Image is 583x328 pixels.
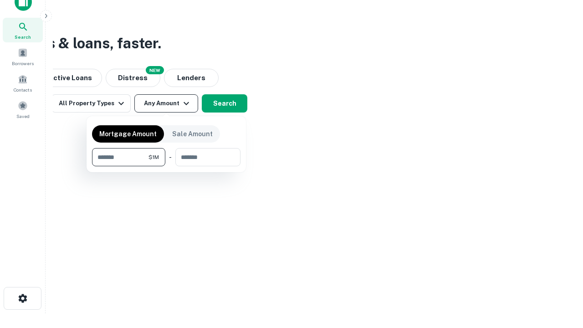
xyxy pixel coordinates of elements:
iframe: Chat Widget [537,255,583,299]
span: $1M [148,153,159,161]
div: - [169,148,172,166]
p: Sale Amount [172,129,213,139]
p: Mortgage Amount [99,129,157,139]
